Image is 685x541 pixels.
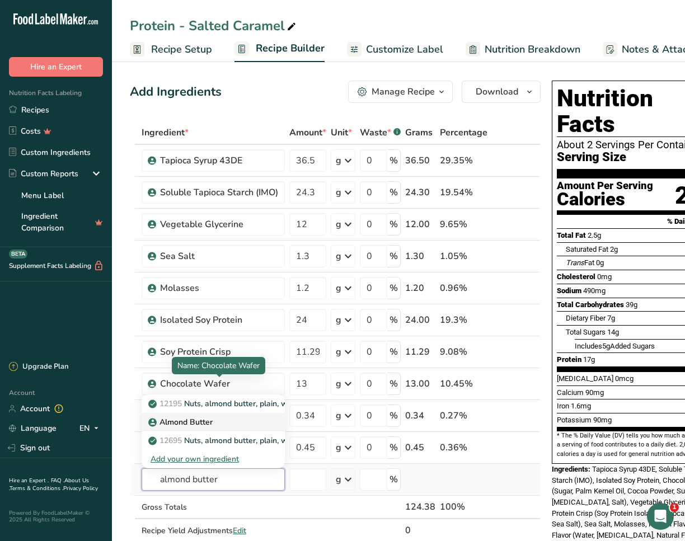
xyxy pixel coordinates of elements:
[647,503,674,530] iframe: Intercom live chat
[366,42,443,57] span: Customize Label
[9,418,57,438] a: Language
[607,314,615,322] span: 7g
[336,250,341,263] div: g
[256,41,325,56] span: Recipe Builder
[160,281,278,295] div: Molasses
[440,345,487,359] div: 9.08%
[440,154,487,167] div: 29.35%
[331,126,352,139] span: Unit
[405,154,435,167] div: 36.50
[160,345,278,359] div: Soy Protein Crisp
[233,525,246,536] span: Edit
[151,42,212,57] span: Recipe Setup
[557,286,581,295] span: Sodium
[160,218,278,231] div: Vegetable Glycerine
[130,83,222,101] div: Add Ingredients
[360,126,401,139] div: Waste
[336,281,341,295] div: g
[583,286,606,295] span: 490mg
[79,422,103,435] div: EN
[289,126,326,139] span: Amount
[405,313,435,327] div: 24.00
[336,218,341,231] div: g
[9,361,68,373] div: Upgrade Plan
[607,328,619,336] span: 14g
[615,374,634,383] span: 0mcg
[610,245,618,253] span: 2g
[566,328,606,336] span: Total Sugars
[440,250,487,263] div: 1.05%
[9,510,103,523] div: Powered By FoodLabelMaker © 2025 All Rights Reserved
[9,477,89,492] a: About Us .
[485,42,580,57] span: Nutrition Breakdown
[557,300,624,309] span: Total Carbohydrates
[557,355,581,364] span: Protein
[405,377,435,391] div: 13.00
[160,186,278,199] div: Soluble Tapioca Starch (IMO)
[476,85,518,98] span: Download
[160,377,278,391] div: Chocolate Wafer
[602,342,610,350] span: 5g
[63,484,98,492] a: Privacy Policy
[557,402,569,410] span: Iron
[571,402,591,410] span: 1.6mg
[151,453,276,465] div: Add your own ingredient
[405,186,435,199] div: 24.30
[142,413,285,431] a: Almond Butter
[575,342,655,350] span: Includes Added Sugars
[9,57,103,77] button: Hire an Expert
[405,281,435,295] div: 1.20
[160,250,278,263] div: Sea Salt
[142,468,285,491] input: Add Ingredient
[142,394,285,413] a: 12195Nuts, almond butter, plain, without salt added
[557,374,613,383] span: [MEDICAL_DATA]
[151,398,349,410] p: Nuts, almond butter, plain, without salt added
[336,409,341,422] div: g
[405,250,435,263] div: 1.30
[142,501,285,513] div: Gross Totals
[626,300,637,309] span: 39g
[372,85,435,98] div: Manage Recipe
[160,154,278,167] div: Tapioca Syrup 43DE
[159,398,182,409] span: 12195
[51,477,64,484] a: FAQ .
[348,81,453,103] button: Manage Recipe
[336,377,341,391] div: g
[336,473,341,486] div: g
[405,500,435,514] div: 124.38
[151,435,337,446] p: Nuts, almond butter, plain, with salt added
[585,388,604,397] span: 90mg
[440,281,487,295] div: 0.96%
[583,355,595,364] span: 17g
[151,416,213,428] p: Almond Butter
[9,250,27,258] div: BETA
[566,258,594,267] span: Fat
[552,465,590,473] span: Ingredients:
[130,37,212,62] a: Recipe Setup
[566,245,608,253] span: Saturated Fat
[440,409,487,422] div: 0.27%
[566,258,584,267] i: Trans
[557,388,584,397] span: Calcium
[142,525,285,537] div: Recipe Yield Adjustments
[670,503,679,512] span: 1
[405,345,435,359] div: 11.29
[9,168,78,180] div: Custom Reports
[440,441,487,454] div: 0.36%
[440,126,487,139] span: Percentage
[177,360,260,371] span: Name: Chocolate Wafer
[557,416,592,424] span: Potassium
[405,409,435,422] div: 0.34
[440,186,487,199] div: 19.54%
[440,218,487,231] div: 9.65%
[10,484,63,492] a: Terms & Conditions .
[336,345,341,359] div: g
[336,441,341,454] div: g
[557,150,626,164] span: Serving Size
[593,416,612,424] span: 90mg
[405,126,433,139] span: Grams
[336,313,341,327] div: g
[405,218,435,231] div: 12.00
[466,37,580,62] a: Nutrition Breakdown
[347,37,443,62] a: Customize Label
